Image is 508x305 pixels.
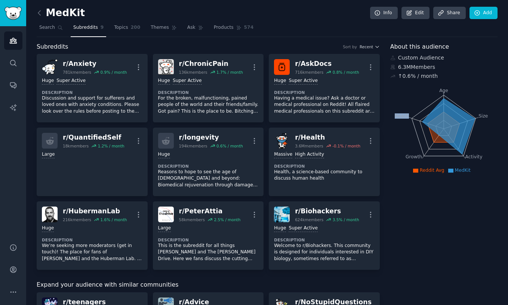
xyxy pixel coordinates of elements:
tspan: Size [478,113,488,118]
img: Anxiety [42,59,58,75]
div: r/ Anxiety [63,59,127,68]
span: Recent [360,44,373,49]
div: 716k members [295,70,323,75]
span: 200 [131,24,141,31]
div: -0.1 % / month [332,143,360,149]
img: HubermanLab [42,207,58,222]
p: Discussion and support for sufferers and loved ones with anxiety conditions. Please look over the... [42,95,142,115]
img: ChronicPain [158,59,174,75]
div: 1.2 % / month [98,143,124,149]
a: PeterAttiar/PeterAttia58kmembers2.5% / monthLargeDescriptionThis is the subreddit for all things ... [153,201,264,270]
div: Super Active [56,77,86,85]
p: This is the subreddit for all things [PERSON_NAME] and The [PERSON_NAME] Drive. Here we fans disc... [158,243,259,262]
a: Search [37,22,65,37]
div: 58k members [179,217,205,222]
div: 0.6 % / month [216,143,243,149]
span: 9 [101,24,104,31]
div: r/ HubermanLab [63,207,127,216]
tspan: Growth [406,154,422,159]
div: 2.5 % / month [214,217,240,222]
img: Biohackers [274,207,290,222]
div: Huge [274,77,286,85]
img: Health [274,133,290,149]
a: Add [469,7,498,19]
dt: Description [42,90,142,95]
div: Large [158,225,171,232]
span: Subreddits [37,42,68,52]
div: 0.8 % / month [333,70,359,75]
div: 0.9 % / month [100,70,127,75]
div: Sort by [343,44,357,49]
div: Huge [158,151,170,158]
div: 624k members [295,217,323,222]
button: Recent [360,44,380,49]
div: 136k members [179,70,207,75]
div: r/ ChronicPain [179,59,243,68]
span: Reddit Avg [420,168,444,173]
a: r/longevity194kmembers0.6% / monthHugeDescriptionReasons to hope to see the age of [DEMOGRAPHIC_D... [153,128,264,196]
span: Products [214,24,234,31]
div: ↑ 0.6 % / month [398,72,438,80]
a: r/QuantifiedSelf18kmembers1.2% / monthLarge [37,128,148,196]
div: 18k members [63,143,89,149]
div: r/ PeterAttia [179,207,241,216]
div: Custom Audience [390,54,498,62]
tspan: Age [439,88,448,93]
a: Biohackersr/Biohackers624kmembers3.5% / monthHugeSuper ActiveDescriptionWelcome to r/Biohackers. ... [269,201,380,270]
tspan: Reach [395,113,409,118]
p: Having a medical issue? Ask a doctor or medical professional on Reddit! All flaired medical profe... [274,95,375,115]
span: Search [39,24,55,31]
p: We’re seeking more moderators (get in touch)! The place for fans of [PERSON_NAME] and the Huberma... [42,243,142,262]
a: AskDocsr/AskDocs716kmembers0.8% / monthHugeSuper ActiveDescriptionHaving a medical issue? Ask a d... [269,54,380,122]
div: r/ Biohackers [295,207,359,216]
span: About this audience [390,42,449,52]
p: Welcome to r/Biohackers. This community is designed for individuals interested in DIY biology, so... [274,243,375,262]
div: Huge [158,77,170,85]
a: HubermanLabr/HubermanLab216kmembers1.6% / monthHugeDescriptionWe’re seeking more moderators (get ... [37,201,148,270]
span: Topics [114,24,128,31]
a: Info [370,7,398,19]
a: ChronicPainr/ChronicPain136kmembers1.7% / monthHugeSuper ActiveDescriptionFor the broken, malfunc... [153,54,264,122]
img: PeterAttia [158,207,174,222]
a: Anxietyr/Anxiety781kmembers0.9% / monthHugeSuper ActiveDescriptionDiscussion and support for suff... [37,54,148,122]
tspan: Activity [465,154,482,159]
dt: Description [158,237,259,243]
p: For the broken, malfunctioning, pained people of the world and their friends/family. Got pain? Th... [158,95,259,115]
div: r/ longevity [179,133,243,142]
div: Super Active [289,77,318,85]
span: MedKit [455,168,471,173]
a: Healthr/Health3.6Mmembers-0.1% / monthMassiveHigh ActivityDescriptionHealth, a science-based comm... [269,128,380,196]
a: Topics200 [111,22,143,37]
div: Massive [274,151,292,158]
div: Huge [274,225,286,232]
dt: Description [158,90,259,95]
dt: Description [42,237,142,243]
div: 216k members [63,217,91,222]
div: Huge [42,225,54,232]
div: r/ Health [295,133,360,142]
div: High Activity [295,151,324,158]
span: Themes [151,24,169,31]
img: AskDocs [274,59,290,75]
dt: Description [158,164,259,169]
div: r/ AskDocs [295,59,359,68]
dt: Description [274,237,375,243]
a: Products574 [211,22,256,37]
dt: Description [274,164,375,169]
div: Large [42,151,55,158]
div: Super Active [289,225,318,232]
dt: Description [274,90,375,95]
a: Edit [401,7,430,19]
h2: MedKit [37,7,85,19]
div: r/ QuantifiedSelf [63,133,124,142]
p: Health, a science-based community to discuss human health [274,169,375,182]
a: Themes [148,22,179,37]
img: GummySearch logo [4,7,22,20]
span: Subreddits [73,24,98,31]
div: 1.6 % / month [100,217,127,222]
p: Reasons to hope to see the age of [DEMOGRAPHIC_DATA] and beyond: Biomedical rejuvenation through ... [158,169,259,189]
div: 3.6M members [295,143,323,149]
span: 574 [244,24,254,31]
span: Expand your audience with similar communities [37,280,178,290]
div: 781k members [63,70,91,75]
